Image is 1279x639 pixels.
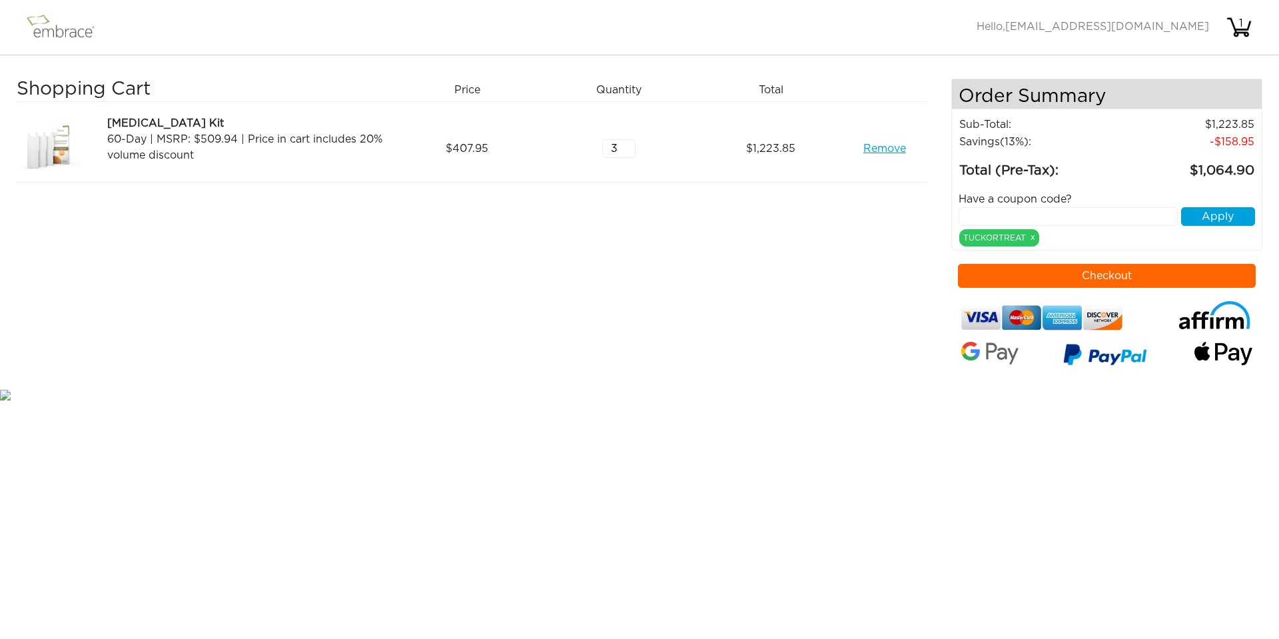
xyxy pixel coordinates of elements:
div: TUCKORTREAT [959,229,1039,247]
div: [MEDICAL_DATA] Kit [107,115,386,131]
button: Checkout [958,264,1256,288]
img: paypal-v3.png [1063,339,1147,374]
a: x [1031,231,1035,243]
h3: Shopping Cart [17,79,386,101]
span: 407.95 [446,141,488,157]
img: cart [1226,14,1252,41]
img: logo.png [23,11,110,44]
div: Total [700,79,852,101]
img: credit-cards.png [961,301,1123,334]
td: Savings : [959,133,1122,151]
td: 1,223.85 [1122,116,1255,133]
img: Google-Pay-Logo.svg [961,342,1019,364]
a: Remove [863,141,906,157]
h4: Order Summary [952,79,1262,109]
span: Hello, [977,21,1209,32]
td: Sub-Total: [959,116,1122,133]
a: 1 [1226,21,1252,32]
span: (13%) [1000,137,1029,147]
div: 60-Day | MSRP: $509.94 | Price in cart includes 20% volume discount [107,131,386,163]
span: Quantity [596,82,641,98]
img: a09f5d18-8da6-11e7-9c79-02e45ca4b85b.jpeg [17,115,83,182]
div: Price [396,79,548,101]
span: 1,223.85 [746,141,795,157]
div: 1 [1228,15,1254,31]
div: Have a coupon code? [949,191,1266,207]
td: 158.95 [1122,133,1255,151]
img: fullApplePay.png [1194,342,1252,366]
span: [EMAIL_ADDRESS][DOMAIN_NAME] [1005,21,1209,32]
button: Apply [1181,207,1255,226]
img: affirm-logo.svg [1177,301,1252,330]
td: 1,064.90 [1122,151,1255,181]
td: Total (Pre-Tax): [959,151,1122,181]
